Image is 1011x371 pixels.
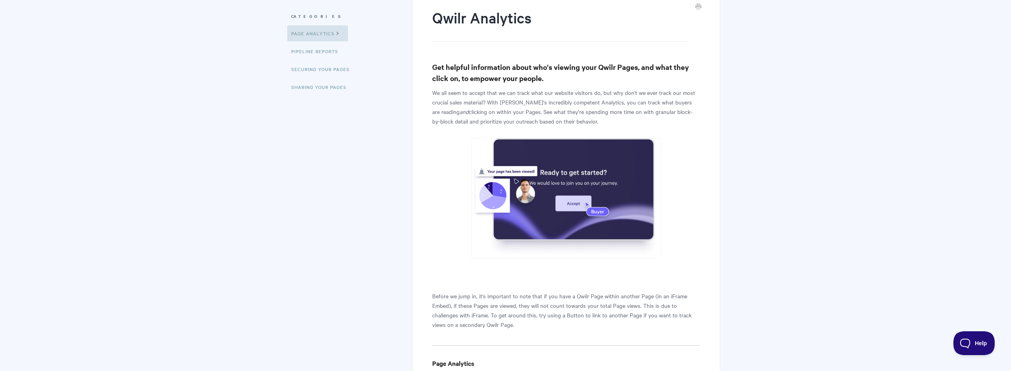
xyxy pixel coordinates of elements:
a: Print this Article [695,3,702,12]
h3: Categories [291,9,390,23]
h1: Qwilr Analytics [432,8,688,42]
h3: Get helpful information about who's viewing your Qwilr Pages, and what they click on, to empower ... [432,62,700,84]
iframe: Toggle Customer Support [953,331,995,355]
h4: Page Analytics [432,358,700,368]
p: Before we jump in, it's important to note that if you have a Qwilr Page within another Page (in a... [432,291,700,329]
a: Page Analytics [287,25,348,41]
a: Securing Your Pages [291,61,356,77]
a: Sharing Your Pages [291,79,352,95]
p: We all seem to accept that we can track what our website visitors do, but why don't we ever track... [432,88,700,126]
a: Pipeline reports [291,43,344,59]
em: and [460,108,469,116]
